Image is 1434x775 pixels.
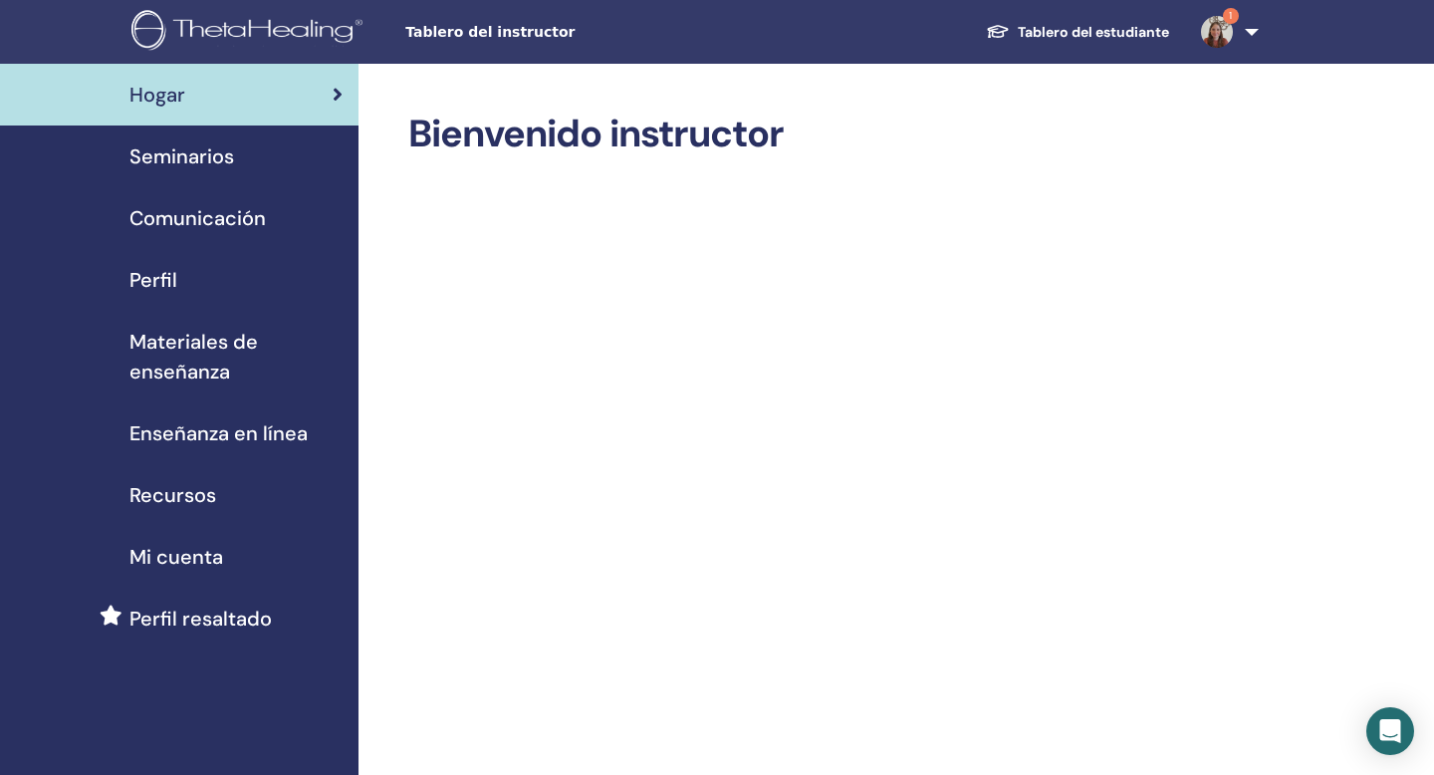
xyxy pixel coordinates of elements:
div: Open Intercom Messenger [1366,707,1414,755]
span: Recursos [129,480,216,510]
span: Materiales de enseñanza [129,327,343,387]
span: Enseñanza en línea [129,418,308,448]
span: Hogar [129,80,185,110]
span: Mi cuenta [129,542,223,572]
span: Perfil resaltado [129,604,272,634]
span: Comunicación [129,203,266,233]
img: logo.png [131,10,369,55]
span: Perfil [129,265,177,295]
a: Tablero del estudiante [970,14,1185,51]
img: graduation-cap-white.svg [986,23,1010,40]
span: 1 [1223,8,1239,24]
span: Seminarios [129,141,234,171]
img: default.jpg [1201,16,1233,48]
span: Tablero del instructor [405,22,704,43]
h2: Bienvenido instructor [408,112,1255,157]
